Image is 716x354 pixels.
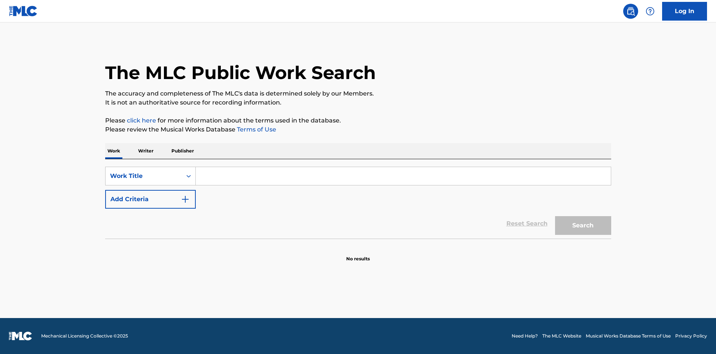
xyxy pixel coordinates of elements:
p: Writer [136,143,156,159]
div: Help [643,4,658,19]
a: Public Search [623,4,638,19]
button: Add Criteria [105,190,196,209]
a: The MLC Website [542,333,581,339]
p: Please review the Musical Works Database [105,125,611,134]
p: Publisher [169,143,196,159]
span: Mechanical Licensing Collective © 2025 [41,333,128,339]
p: The accuracy and completeness of The MLC's data is determined solely by our Members. [105,89,611,98]
p: Work [105,143,122,159]
a: Terms of Use [235,126,276,133]
p: It is not an authoritative source for recording information. [105,98,611,107]
a: click here [127,117,156,124]
a: Privacy Policy [675,333,707,339]
h1: The MLC Public Work Search [105,61,376,84]
img: search [626,7,635,16]
form: Search Form [105,167,611,239]
a: Need Help? [512,333,538,339]
a: Log In [662,2,707,21]
p: Please for more information about the terms used in the database. [105,116,611,125]
img: help [646,7,655,16]
img: MLC Logo [9,6,38,16]
img: 9d2ae6d4665cec9f34b9.svg [181,195,190,204]
a: Musical Works Database Terms of Use [586,333,671,339]
div: Work Title [110,172,177,181]
img: logo [9,332,32,341]
p: No results [346,246,370,262]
